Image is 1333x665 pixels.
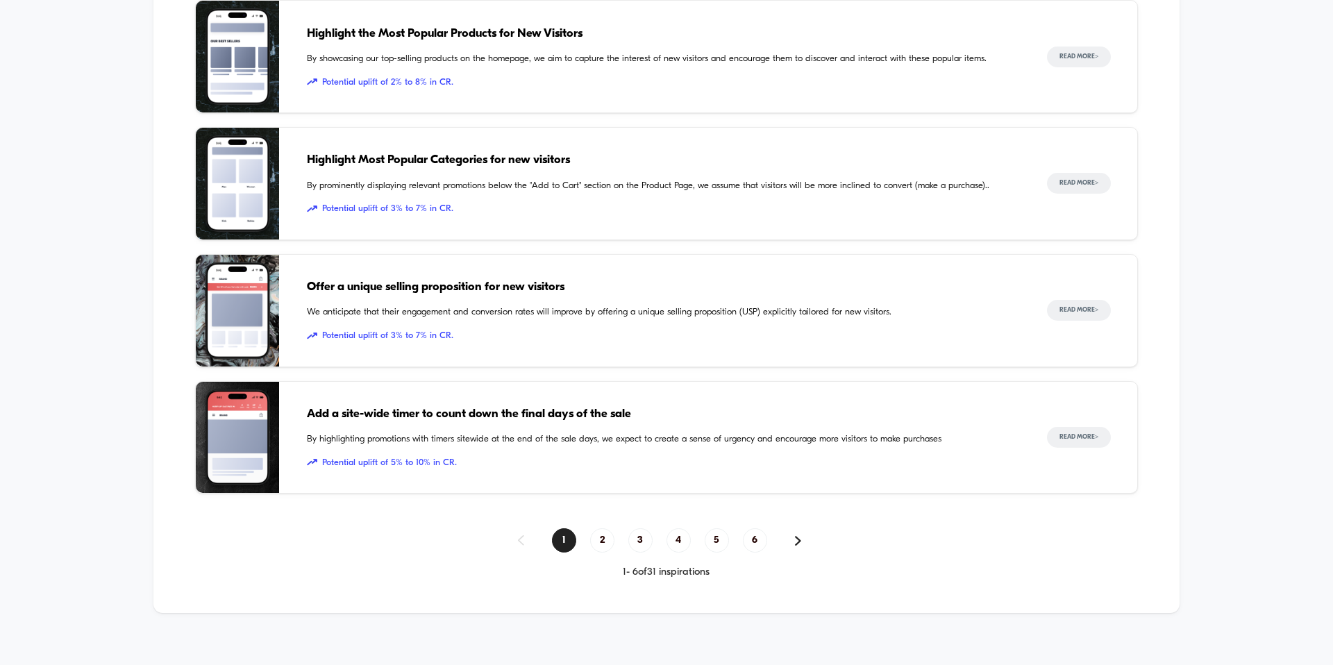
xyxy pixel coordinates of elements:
button: Read More> [1047,173,1111,194]
span: By showcasing our top-selling products on the homepage, we aim to capture the interest of new vis... [307,52,1019,66]
span: We anticipate that their engagement and conversion rates will improve by offering a unique sellin... [307,305,1019,319]
span: Potential uplift of 5% to 10% in CR. [307,456,1019,470]
span: 1 [552,528,576,553]
button: Read More> [1047,427,1111,448]
img: By showcasing our top-selling products on the homepage, we aim to capture the interest of new vis... [196,1,279,112]
span: Add a site-wide timer to count down the final days of the sale [307,405,1019,423]
span: 5 [705,528,729,553]
img: By prominently displaying relevant promotions below the "Add to Cart" section on the Product Page... [196,128,279,239]
span: Potential uplift of 3% to 7% in CR. [307,202,1019,216]
span: 2 [590,528,614,553]
span: Highlight the Most Popular Products for New Visitors [307,25,1019,43]
span: Highlight Most Popular Categories for new visitors [307,151,1019,169]
span: 4 [666,528,691,553]
span: By highlighting promotions with timers sitewide at the end of the sale days, we expect to create ... [307,432,1019,446]
span: Offer a unique selling proposition for new visitors [307,278,1019,296]
img: We anticipate that their engagement and conversion rates will improve by offering a unique sellin... [196,255,279,367]
span: 6 [743,528,767,553]
button: Read More> [1047,47,1111,67]
span: 3 [628,528,653,553]
button: Read More> [1047,300,1111,321]
img: By highlighting promotions with timers sitewide at the end of the sale days, we expect to create ... [196,382,279,494]
img: pagination forward [795,536,801,546]
span: Potential uplift of 3% to 7% in CR. [307,329,1019,343]
div: 1 - 6 of 31 inspirations [195,566,1138,578]
span: Potential uplift of 2% to 8% in CR. [307,76,1019,90]
span: By prominently displaying relevant promotions below the "Add to Cart" section on the Product Page... [307,179,1019,193]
